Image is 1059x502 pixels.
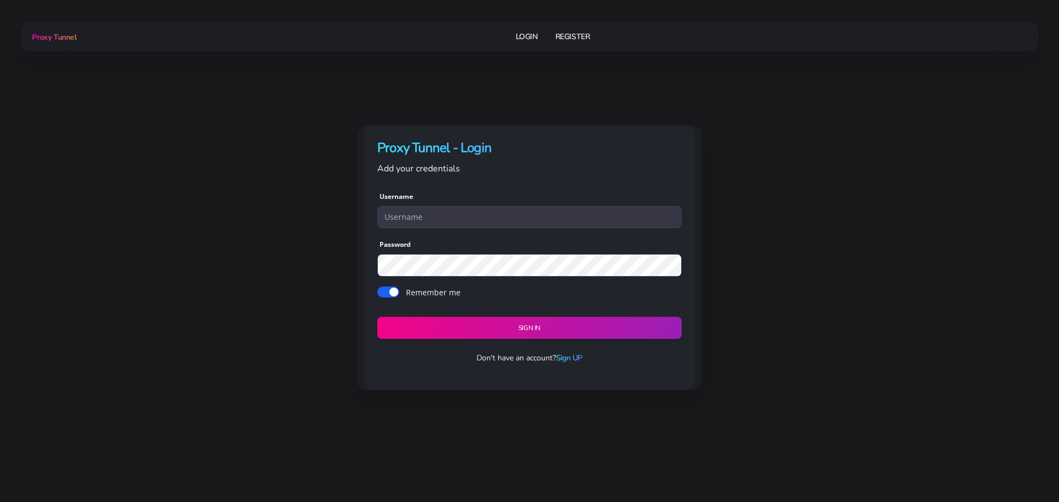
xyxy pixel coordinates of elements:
label: Username [379,192,413,202]
h4: Proxy Tunnel - Login [377,139,682,157]
label: Password [379,240,411,250]
p: Add your credentials [377,161,682,176]
a: Login [516,26,538,47]
input: Username [377,206,682,228]
p: Don't have an account? [368,352,691,364]
a: Sign UP [556,353,582,363]
span: Proxy Tunnel [32,32,76,42]
a: Register [555,26,590,47]
a: Proxy Tunnel [30,28,76,46]
label: Remember me [406,287,461,298]
button: Sign in [377,317,682,339]
iframe: Webchat Widget [1005,449,1045,488]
